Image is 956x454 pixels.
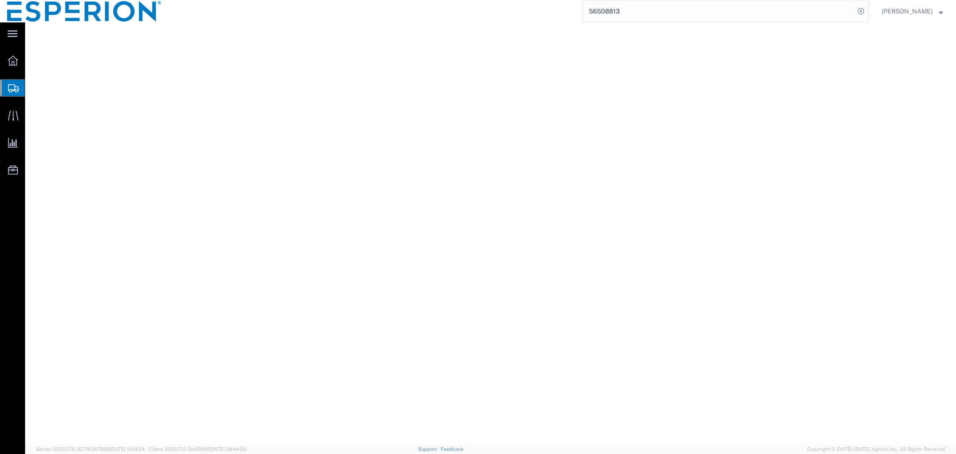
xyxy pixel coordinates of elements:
[149,446,247,452] span: Client: 2025.17.0-5dd568f
[209,446,247,452] span: [DATE] 08:44:20
[418,446,441,452] a: Support
[36,446,145,452] span: Server: 2025.17.0-327f6347098
[882,6,933,16] span: Alexandra Breaux
[582,0,855,22] input: Search for shipment number, reference number
[110,446,145,452] span: [DATE] 11:04:24
[881,6,943,17] button: [PERSON_NAME]
[25,22,956,445] iframe: FS Legacy Container
[807,445,945,453] span: Copyright © [DATE]-[DATE] Agistix Inc., All Rights Reserved
[441,446,463,452] a: Feedback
